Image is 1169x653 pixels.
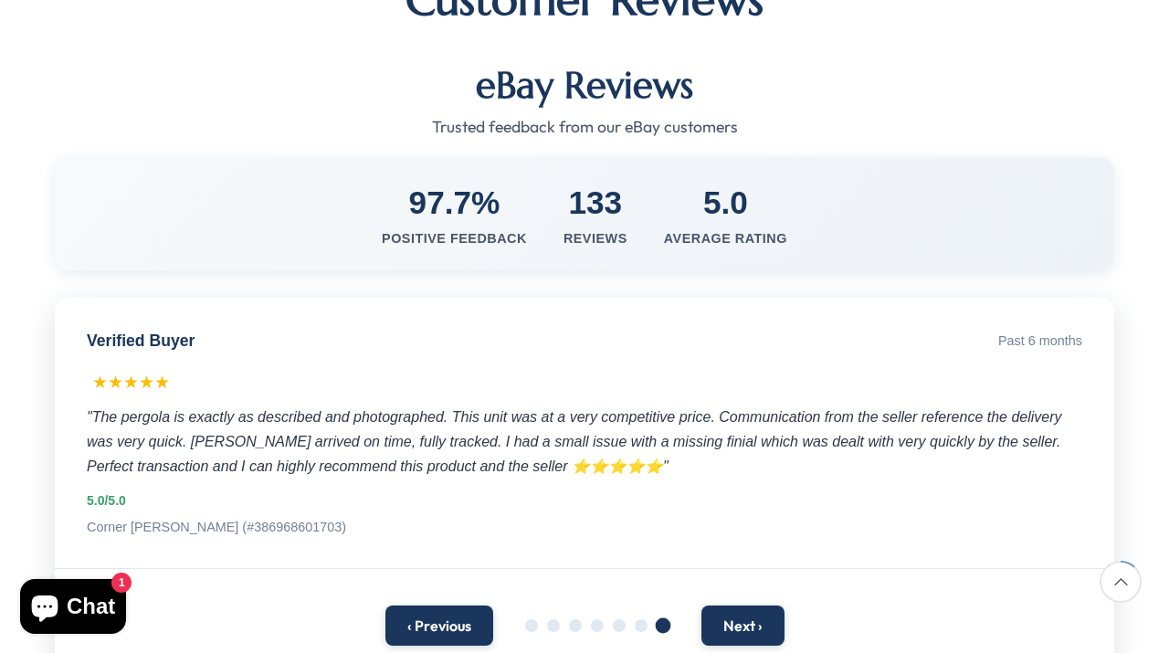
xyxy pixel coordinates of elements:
p: Trusted feedback from our eBay customers [55,116,1114,139]
button: ‹ Previous [385,606,493,646]
inbox-online-store-chat: Shopify online store chat [15,579,132,638]
div: Positive Feedback [382,229,527,248]
div: Average Rating [664,229,787,248]
div: 97.7% [382,180,527,225]
div: "The pergola is exactly as described and photographed. This unit was at a very competitive price.... [87,405,1082,479]
div: 5.0 [664,180,787,225]
div: Corner [PERSON_NAME] (#386968601703) [87,518,1082,536]
div: Verified Buyer [87,330,195,353]
button: Next › [701,606,785,646]
div: ★★★★★ [92,371,1082,395]
div: Past 6 months [998,332,1082,350]
div: 133 [563,180,627,225]
h2: eBay Reviews [55,63,1114,107]
div: Reviews [563,229,627,248]
div: 5.0/5.0 [87,492,1082,511]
